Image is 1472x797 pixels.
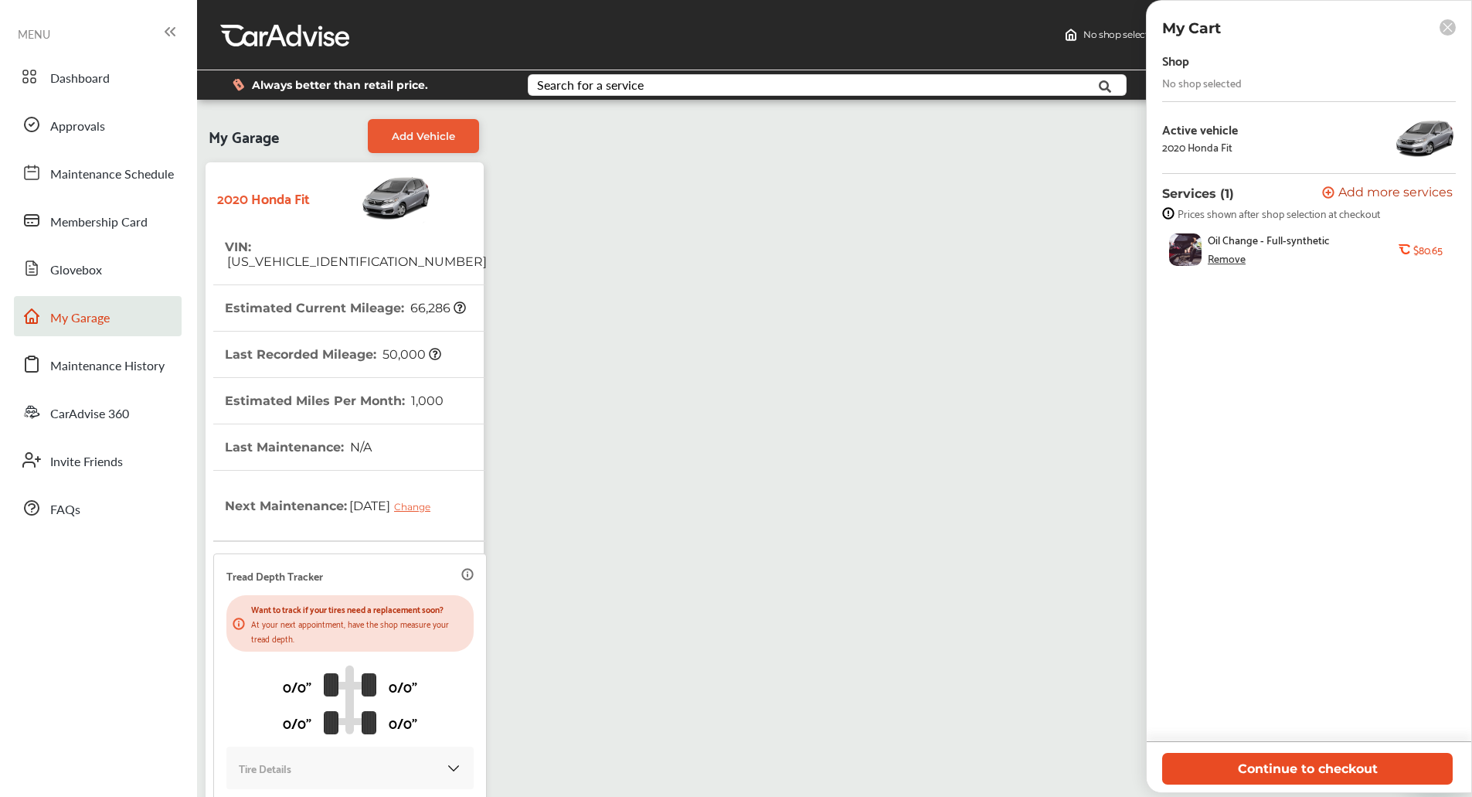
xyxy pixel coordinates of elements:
div: Remove [1208,252,1246,264]
div: Active vehicle [1162,122,1238,136]
span: [US_VEHICLE_IDENTIFICATION_NUMBER] [225,254,487,269]
p: At your next appointment, have the shop measure your tread depth. [251,616,467,645]
img: tire_track_logo.b900bcbc.svg [324,665,376,734]
img: header-home-logo.8d720a4f.svg [1065,29,1077,41]
a: Add more services [1322,186,1456,201]
th: Estimated Miles Per Month : [225,378,444,424]
p: 0/0" [389,710,417,734]
p: 0/0" [283,674,311,698]
p: Tread Depth Tracker [226,567,323,584]
span: Glovebox [50,261,102,281]
div: Search for a service [537,79,644,91]
button: Add more services [1322,186,1453,201]
a: Add Vehicle [368,119,479,153]
img: info-strock.ef5ea3fe.svg [1162,207,1175,220]
a: Maintenance History [14,344,182,384]
span: My Garage [209,119,279,153]
div: Shop [1162,49,1189,70]
span: Invite Friends [50,452,123,472]
a: FAQs [14,488,182,528]
span: No shop selected [1083,29,1160,41]
p: Tire Details [239,759,291,777]
th: VIN : [225,224,487,284]
div: Change [394,501,438,513]
span: Maintenance Schedule [50,165,174,185]
span: My Garage [50,308,110,329]
span: CarAdvise 360 [50,404,129,424]
a: Glovebox [14,248,182,288]
span: Maintenance History [50,356,165,376]
img: KOKaJQAAAABJRU5ErkJggg== [446,761,461,776]
span: Always better than retail price. [252,80,428,90]
th: Estimated Current Mileage : [225,285,466,331]
a: Membership Card [14,200,182,240]
span: Oil Change - Full-synthetic [1208,233,1330,246]
span: 1,000 [409,393,444,408]
span: MENU [18,28,50,40]
p: 0/0" [389,674,417,698]
th: Last Recorded Mileage : [225,332,441,377]
span: 66,286 [408,301,466,315]
span: Approvals [50,117,105,137]
span: Dashboard [50,69,110,89]
a: Approvals [14,104,182,145]
button: Continue to checkout [1162,753,1453,785]
img: oil-change-thumb.jpg [1169,233,1202,266]
span: Prices shown after shop selection at checkout [1178,207,1380,220]
p: 0/0" [283,710,311,734]
div: 2020 Honda Fit [1162,141,1232,153]
span: Add Vehicle [392,130,455,142]
div: No shop selected [1162,77,1242,89]
a: My Garage [14,296,182,336]
img: dollor_label_vector.a70140d1.svg [233,78,244,91]
img: Vehicle [310,170,432,224]
span: Membership Card [50,213,148,233]
span: N/A [348,440,372,455]
th: Last Maintenance : [225,424,372,470]
a: Invite Friends [14,440,182,480]
p: Services (1) [1162,186,1234,201]
span: FAQs [50,500,80,520]
a: CarAdvise 360 [14,392,182,432]
b: $80.65 [1413,244,1442,256]
span: 50,000 [380,347,441,362]
img: 12816_st0640_046.jpg [1394,114,1456,161]
a: Dashboard [14,56,182,97]
p: Want to track if your tires need a replacement soon? [251,601,467,616]
span: Add more services [1338,186,1453,201]
p: My Cart [1162,19,1221,37]
strong: 2020 Honda Fit [217,186,310,209]
span: [DATE] [347,486,442,525]
th: Next Maintenance : [225,471,442,540]
a: Maintenance Schedule [14,152,182,192]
